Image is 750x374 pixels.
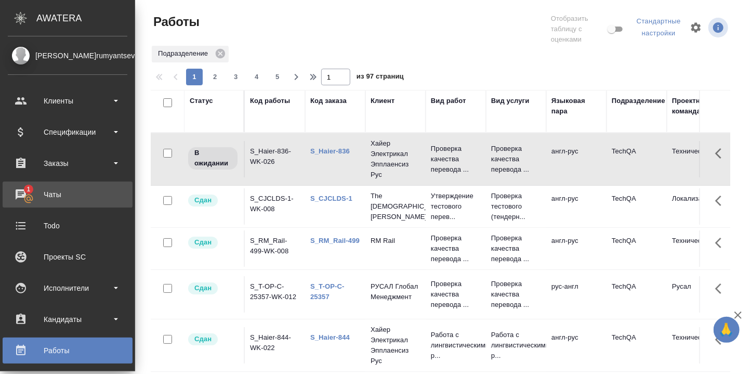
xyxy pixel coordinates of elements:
[546,230,607,267] td: англ-рус
[8,187,127,202] div: Чаты
[667,230,727,267] td: Технический
[491,233,541,264] p: Проверка качества перевода ...
[546,276,607,313] td: рус-англ
[431,233,481,264] p: Проверка качества перевода ...
[8,312,127,327] div: Кандидаты
[207,69,223,85] button: 2
[152,46,229,62] div: Подразделение
[36,8,135,29] div: AWATERA
[245,188,305,225] td: S_CJCLDS-1-WK-008
[8,93,127,109] div: Клиенты
[187,332,239,346] div: Менеджер проверил работу исполнителя, передает ее на следующий этап
[245,230,305,267] td: S_RM_Rail-499-WK-008
[709,276,734,301] button: Здесь прячутся важные кнопки
[607,141,667,177] td: TechQA
[491,144,541,175] p: Проверка качества перевода ...
[371,281,420,302] p: РУСАЛ Глобал Менеджмент
[431,96,466,106] div: Вид работ
[194,283,212,293] p: Сдан
[672,96,722,117] div: Проектная команда
[667,188,727,225] td: Локализация
[194,148,231,169] p: В ожидании
[667,141,727,177] td: Технический
[607,230,667,267] td: TechQA
[151,14,200,30] span: Работы
[3,182,133,208] a: 1Чаты
[551,96,601,117] div: Языковая пара
[194,195,212,205] p: Сдан
[667,276,727,313] td: Русал
[269,72,286,82] span: 5
[357,70,404,85] span: из 97 страниц
[546,327,607,364] td: англ-рус
[431,279,481,310] p: Проверка качества перевода ...
[708,18,730,37] span: Посмотреть информацию
[207,72,223,82] span: 2
[8,280,127,296] div: Исполнители
[718,319,735,341] span: 🙏
[491,191,541,222] p: Проверка тестового (тендерн...
[546,141,607,177] td: англ-рус
[8,50,127,61] div: [PERSON_NAME]rumyantseva
[310,237,360,244] a: S_RM_Rail-499
[3,244,133,270] a: Проекты SC
[551,14,606,45] span: Отобразить таблицу с оценками
[20,184,36,195] span: 1
[8,343,127,358] div: Работы
[546,188,607,225] td: англ-рус
[709,327,734,352] button: Здесь прячутся важные кнопки
[248,72,265,82] span: 4
[709,230,734,255] button: Здесь прячутся важные кнопки
[8,249,127,265] div: Проекты SC
[491,279,541,310] p: Проверка качества перевода ...
[371,236,420,246] p: RM Rail
[607,276,667,313] td: TechQA
[310,282,345,301] a: S_T-OP-C-25357
[245,141,305,177] td: S_Haier-836-WK-026
[269,69,286,85] button: 5
[714,317,740,343] button: 🙏
[3,213,133,239] a: Todo
[431,330,481,361] p: Работа с лингвистическими р...
[371,138,420,180] p: Хайер Электрикал Эпплаенсиз Рус
[310,333,350,341] a: S_Haier-844
[228,72,244,82] span: 3
[245,276,305,313] td: S_T-OP-C-25357-WK-012
[667,327,727,364] td: Технический
[310,195,352,202] a: S_CJCLDS-1
[194,334,212,344] p: Сдан
[187,236,239,250] div: Менеджер проверил работу исполнителя, передает ее на следующий этап
[310,96,347,106] div: Код заказа
[187,146,239,171] div: Исполнитель назначен, приступать к работе пока рано
[607,327,667,364] td: TechQA
[187,281,239,295] div: Менеджер проверил работу исполнителя, передает ее на следующий этап
[228,69,244,85] button: 3
[194,237,212,248] p: Сдан
[250,96,290,106] div: Код работы
[607,188,667,225] td: TechQA
[371,325,420,366] p: Хайер Электрикал Эпплаенсиз Рус
[431,144,481,175] p: Проверка качества перевода ...
[310,147,350,155] a: S_Haier-836
[491,330,541,361] p: Работа с лингвистическими р...
[371,96,394,106] div: Клиент
[612,96,665,106] div: Подразделение
[431,191,481,222] p: Утверждение тестового перев...
[190,96,213,106] div: Статус
[709,141,734,166] button: Здесь прячутся важные кнопки
[371,191,420,222] p: The [DEMOGRAPHIC_DATA][PERSON_NAME]...
[683,15,708,40] span: Настроить таблицу
[245,327,305,364] td: S_Haier-844-WK-022
[709,188,734,213] button: Здесь прячутся важные кнопки
[8,124,127,140] div: Спецификации
[491,96,530,106] div: Вид услуги
[248,69,265,85] button: 4
[3,338,133,364] a: Работы
[8,156,127,171] div: Заказы
[158,48,212,59] p: Подразделение
[8,218,127,234] div: Todo
[634,14,683,42] div: split button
